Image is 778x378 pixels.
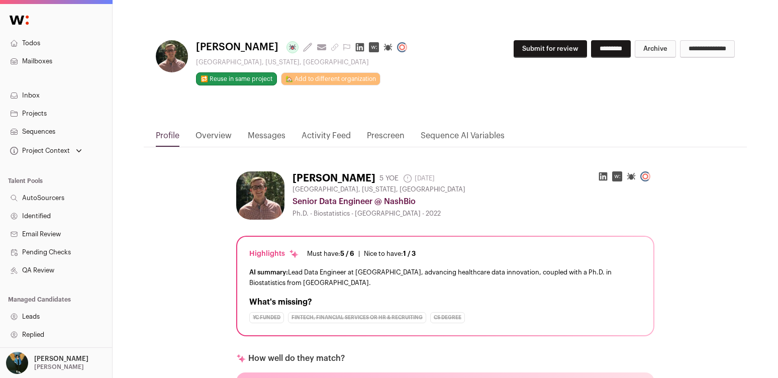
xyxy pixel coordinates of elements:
button: Open dropdown [4,352,90,374]
a: Prescreen [367,130,405,147]
div: Ph.D. - Biostatistics - [GEOGRAPHIC_DATA] - 2022 [293,210,654,218]
span: 1 / 3 [403,250,416,257]
ul: | [307,250,416,258]
h2: What's missing? [249,296,641,308]
div: Nice to have: [364,250,416,258]
button: Open dropdown [8,144,84,158]
button: Submit for review [514,40,587,58]
p: [PERSON_NAME] [34,363,84,371]
div: Project Context [8,147,70,155]
div: Highlights [249,249,299,259]
button: 🔂 Reuse in same project [196,72,277,85]
a: Overview [196,130,232,147]
p: How well do they match? [248,352,345,364]
a: Activity Feed [302,130,351,147]
span: [DATE] [403,173,435,183]
h1: [PERSON_NAME] [293,171,375,185]
div: CS degree [430,312,465,323]
img: ce6f2912e88f2a634c09cddc15ddf0493949e871b3a62cd588cd299cfe2d0f82 [156,40,188,72]
span: [GEOGRAPHIC_DATA], [US_STATE], [GEOGRAPHIC_DATA] [293,185,465,194]
div: Lead Data Engineer at [GEOGRAPHIC_DATA], advancing healthcare data innovation, coupled with a Ph.... [249,267,641,288]
div: Must have: [307,250,354,258]
img: ce6f2912e88f2a634c09cddc15ddf0493949e871b3a62cd588cd299cfe2d0f82 [236,171,284,220]
span: 5 / 6 [340,250,354,257]
div: Senior Data Engineer @ NashBio [293,196,654,208]
div: Fintech, Financial Services or HR & Recruiting [288,312,426,323]
a: Profile [156,130,179,147]
span: [PERSON_NAME] [196,40,278,54]
a: Messages [248,130,285,147]
a: 🏡 Add to different organization [281,72,380,85]
div: 5 YOE [379,173,399,183]
span: AI summary: [249,269,288,275]
div: YC Funded [249,312,284,323]
p: [PERSON_NAME] [34,355,88,363]
div: [GEOGRAPHIC_DATA], [US_STATE], [GEOGRAPHIC_DATA] [196,58,411,66]
button: Archive [635,40,676,58]
a: Sequence AI Variables [421,130,505,147]
img: 12031951-medium_jpg [6,352,28,374]
img: Wellfound [4,10,34,30]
